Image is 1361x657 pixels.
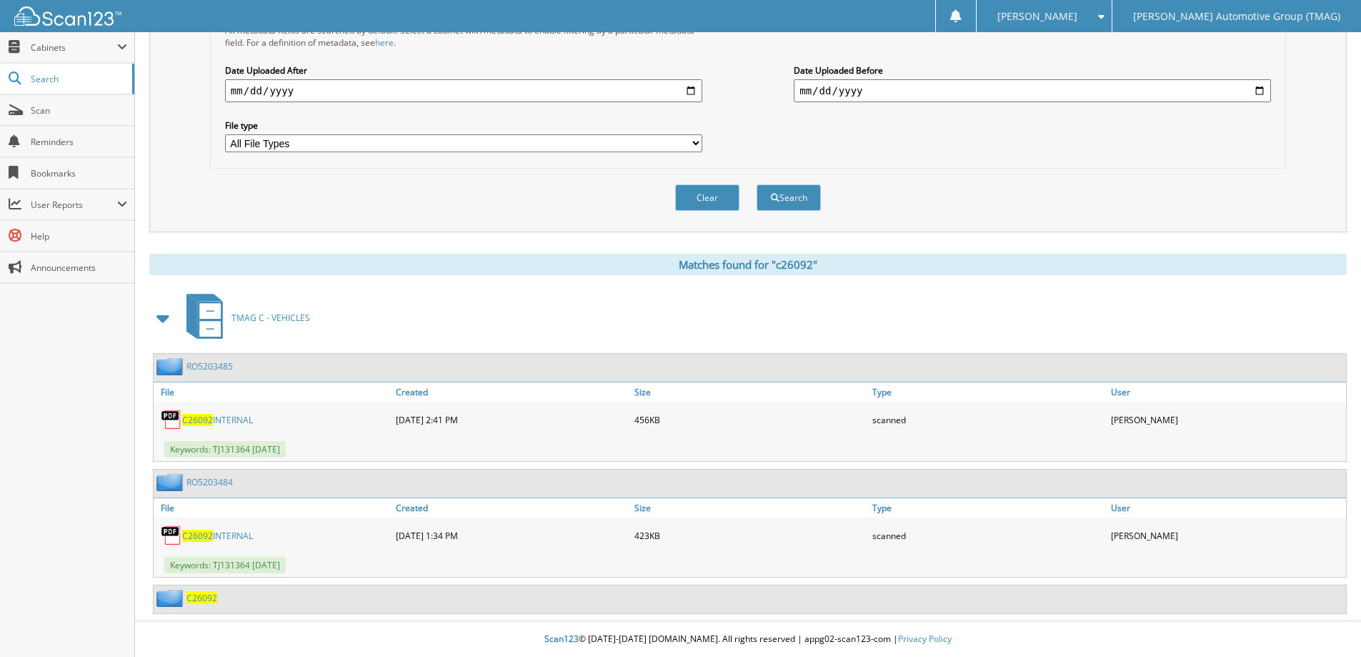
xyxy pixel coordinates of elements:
[225,119,702,132] label: File type
[1290,588,1361,657] iframe: Chat Widget
[1107,382,1346,402] a: User
[869,405,1107,434] div: scanned
[182,530,213,542] span: C26092
[794,79,1271,102] input: end
[869,498,1107,518] a: Type
[31,104,127,117] span: Scan
[31,167,127,179] span: Bookmarks
[161,409,182,430] img: PDF.png
[156,473,186,491] img: folder2.png
[149,254,1347,275] div: Matches found for "c26092"
[31,199,117,211] span: User Reports
[631,382,869,402] a: Size
[1133,12,1340,21] span: [PERSON_NAME] Automotive Group (TMAG)
[1107,405,1346,434] div: [PERSON_NAME]
[14,6,121,26] img: scan123-logo-white.svg
[392,382,631,402] a: Created
[631,521,869,550] div: 423KB
[154,382,392,402] a: File
[156,357,186,375] img: folder2.png
[631,405,869,434] div: 456KB
[997,12,1077,21] span: [PERSON_NAME]
[1107,498,1346,518] a: User
[631,498,869,518] a: Size
[156,589,186,607] img: folder2.png
[182,530,253,542] a: C26092INTERNAL
[178,290,310,346] a: TMAG C - VEHICLES
[392,405,631,434] div: [DATE] 2:41 PM
[31,262,127,274] span: Announcements
[225,79,702,102] input: start
[31,41,117,54] span: Cabinets
[225,64,702,76] label: Date Uploaded After
[186,476,233,488] a: RO5203484
[31,73,125,85] span: Search
[869,521,1107,550] div: scanned
[869,382,1107,402] a: Type
[225,24,702,49] div: All metadata fields are searched by default. Select a cabinet with metadata to enable filtering b...
[182,414,213,426] span: C26092
[154,498,392,518] a: File
[31,230,127,242] span: Help
[675,184,739,211] button: Clear
[186,592,217,604] a: C26092
[31,136,127,148] span: Reminders
[392,498,631,518] a: Created
[164,557,286,573] span: Keywords: TJ131364 [DATE]
[794,64,1271,76] label: Date Uploaded Before
[544,633,579,645] span: Scan123
[231,312,310,324] span: TMAG C - VEHICLES
[898,633,952,645] a: Privacy Policy
[375,36,394,49] a: here
[164,441,286,458] span: Keywords: TJ131364 [DATE]
[135,622,1361,657] div: © [DATE]-[DATE] [DOMAIN_NAME]. All rights reserved | appg02-scan123-com |
[182,414,253,426] a: C26092INTERNAL
[161,525,182,546] img: PDF.png
[186,360,233,372] a: RO5203485
[757,184,821,211] button: Search
[392,521,631,550] div: [DATE] 1:34 PM
[1107,521,1346,550] div: [PERSON_NAME]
